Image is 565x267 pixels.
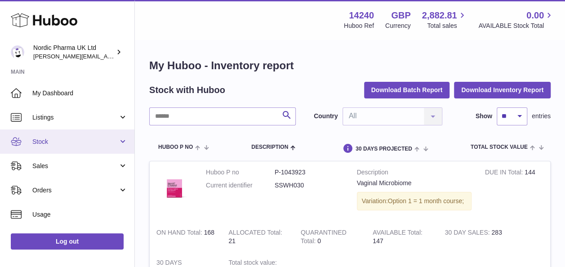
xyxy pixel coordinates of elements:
td: 147 [366,222,438,252]
span: Option 1 = 1 month course; [388,197,464,205]
div: Huboo Ref [344,22,374,30]
div: Currency [385,22,411,30]
span: 2,882.81 [422,9,457,22]
span: Sales [32,162,118,170]
label: Show [476,112,492,120]
span: [PERSON_NAME][EMAIL_ADDRESS][DOMAIN_NAME] [33,53,180,60]
div: Vaginal Microbiome [357,179,472,187]
span: Usage [32,210,128,219]
div: Variation: [357,192,472,210]
strong: ALLOCATED Total [228,229,282,238]
span: Total stock value [471,144,528,150]
dd: SSWH030 [275,181,343,190]
strong: AVAILABLE Total [373,229,423,238]
a: 2,882.81 Total sales [422,9,467,30]
img: joe.plant@parapharmdev.com [11,45,24,59]
strong: GBP [391,9,410,22]
dd: P-1043923 [275,168,343,177]
span: Total sales [427,22,467,30]
span: Description [251,144,288,150]
span: 30 DAYS PROJECTED [356,146,412,152]
img: product image [156,168,192,204]
strong: 30 DAY SALES [445,229,492,238]
dt: Huboo P no [206,168,275,177]
strong: ON HAND Total [156,229,204,238]
span: My Dashboard [32,89,128,98]
button: Download Inventory Report [454,82,551,98]
span: Listings [32,113,118,122]
td: 21 [222,222,294,252]
strong: DUE IN Total [485,169,525,178]
td: 283 [438,222,510,252]
strong: QUARANTINED Total [301,229,347,247]
label: Country [314,112,338,120]
span: Stock [32,138,118,146]
strong: 14240 [349,9,374,22]
span: Huboo P no [158,144,193,150]
strong: Description [357,168,472,179]
button: Download Batch Report [364,82,450,98]
span: 0.00 [526,9,544,22]
span: AVAILABLE Stock Total [478,22,554,30]
a: Log out [11,233,124,249]
td: 168 [150,222,222,252]
span: Orders [32,186,118,195]
a: 0.00 AVAILABLE Stock Total [478,9,554,30]
span: entries [532,112,551,120]
div: Nordic Pharma UK Ltd [33,44,114,61]
h1: My Huboo - Inventory report [149,58,551,73]
h2: Stock with Huboo [149,84,225,96]
span: 0 [317,237,321,245]
dt: Current identifier [206,181,275,190]
td: 144 [478,161,550,222]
